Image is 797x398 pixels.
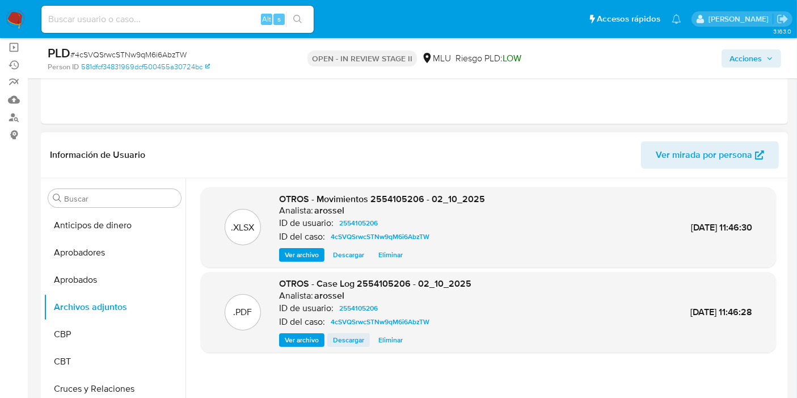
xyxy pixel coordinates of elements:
span: Accesos rápidos [597,13,660,25]
span: s [277,14,281,24]
button: Buscar [53,194,62,203]
a: 581dfcf34831969dcf500455a30724bc [81,62,210,72]
button: Descargar [327,248,370,262]
span: Ver archivo [285,249,319,261]
span: Eliminar [378,334,403,346]
span: 2554105206 [339,301,378,315]
span: 4cSVQSrwcSTNw9qM6i6AbzTW [331,230,429,244]
span: Riesgo PLD: [456,52,521,65]
a: 4cSVQSrwcSTNw9qM6i6AbzTW [326,315,434,329]
button: Eliminar [373,248,408,262]
button: Anticipos de dinero [44,212,185,239]
button: Acciones [722,49,781,68]
span: Descargar [333,249,364,261]
span: [DATE] 11:46:28 [690,305,752,319]
button: Aprobados [44,266,185,294]
span: [DATE] 11:46:30 [691,221,752,234]
p: .PDF [234,306,252,319]
button: search-icon [286,11,309,27]
span: Acciones [729,49,762,68]
button: Ver mirada por persona [641,141,779,169]
span: OTROS - Movimientos 2554105206 - 02_10_2025 [279,192,485,206]
p: ID de usuario: [279,303,334,314]
b: Person ID [48,62,79,72]
b: PLD [48,44,70,62]
button: Eliminar [373,333,408,347]
button: Descargar [327,333,370,347]
p: Analista: [279,205,313,216]
a: 2554105206 [335,216,382,230]
h6: arossel [314,290,344,301]
p: OPEN - IN REVIEW STAGE II [307,51,417,66]
h6: arossel [314,205,344,216]
input: Buscar [64,194,176,204]
span: LOW [503,52,521,65]
button: Ver archivo [279,333,324,347]
span: 3.163.0 [773,27,791,36]
button: Archivos adjuntos [44,294,185,321]
span: Ver archivo [285,334,319,346]
button: CBP [44,321,185,348]
p: .XLSX [231,221,255,234]
p: ID del caso: [279,231,325,242]
span: Alt [262,14,271,24]
a: 4cSVQSrwcSTNw9qM6i6AbzTW [326,230,434,244]
div: MLU [421,52,451,65]
p: agustin.duran@mercadolibre.com [709,14,773,24]
a: Salir [777,13,788,25]
span: OTROS - Case Log 2554105206 - 02_10_2025 [279,277,471,290]
span: # 4cSVQSrwcSTNw9qM6i6AbzTW [70,49,187,60]
h1: Información de Usuario [50,149,145,161]
button: CBT [44,348,185,375]
span: Ver mirada por persona [656,141,752,169]
span: 4cSVQSrwcSTNw9qM6i6AbzTW [331,315,429,329]
input: Buscar usuario o caso... [41,12,314,27]
p: ID de usuario: [279,217,334,229]
span: 2554105206 [339,216,378,230]
button: Ver archivo [279,248,324,262]
span: Eliminar [378,249,403,261]
a: 2554105206 [335,301,382,315]
button: Aprobadores [44,239,185,266]
span: Descargar [333,334,364,346]
a: Notificaciones [672,14,681,24]
p: ID del caso: [279,316,325,328]
p: Analista: [279,290,313,301]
